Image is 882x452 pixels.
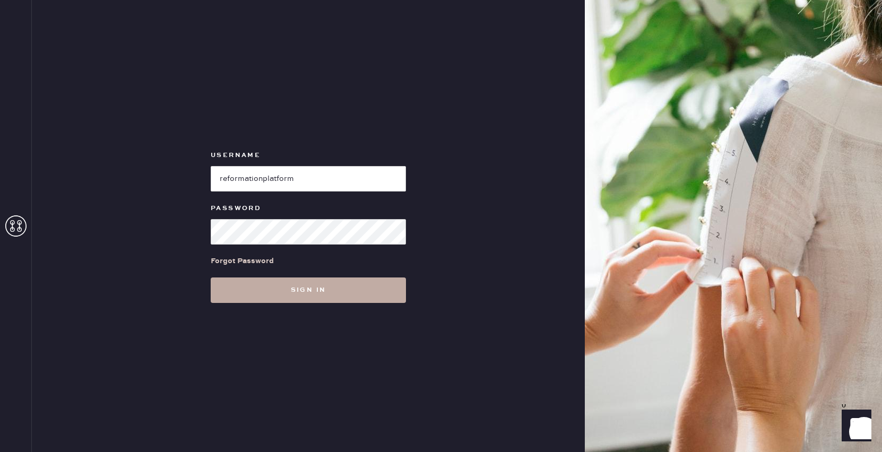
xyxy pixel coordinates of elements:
[211,255,274,267] div: Forgot Password
[211,202,406,215] label: Password
[211,149,406,162] label: Username
[211,245,274,277] a: Forgot Password
[211,166,406,192] input: e.g. john@doe.com
[832,404,877,450] iframe: Front Chat
[211,277,406,303] button: Sign in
